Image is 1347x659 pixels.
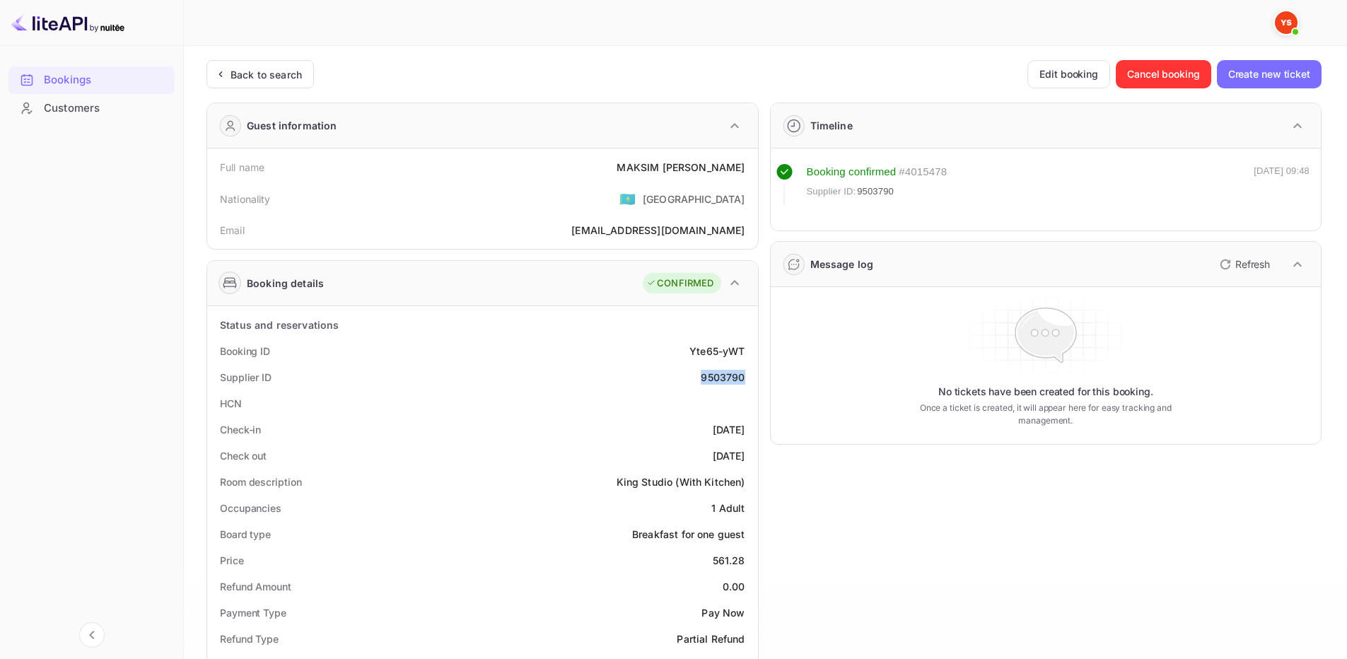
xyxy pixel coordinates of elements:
[646,276,713,291] div: CONFIRMED
[723,579,745,594] div: 0.00
[1027,60,1110,88] button: Edit booking
[220,501,281,515] div: Occupancies
[1217,60,1322,88] button: Create new ticket
[220,579,291,594] div: Refund Amount
[1275,11,1298,34] img: Yandex Support
[810,118,853,133] div: Timeline
[44,100,168,117] div: Customers
[632,527,745,542] div: Breakfast for one guest
[810,257,874,272] div: Message log
[899,164,947,180] div: # 4015478
[807,185,856,199] span: Supplier ID:
[689,344,745,358] div: Yte65-yWT
[220,160,264,175] div: Full name
[619,186,636,211] span: United States
[713,448,745,463] div: [DATE]
[8,95,175,122] div: Customers
[8,95,175,121] a: Customers
[713,422,745,437] div: [DATE]
[677,631,745,646] div: Partial Refund
[247,276,324,291] div: Booking details
[857,185,894,199] span: 9503790
[220,192,271,206] div: Nationality
[1254,164,1310,205] div: [DATE] 09:48
[8,66,175,94] div: Bookings
[643,192,745,206] div: [GEOGRAPHIC_DATA]
[571,223,745,238] div: [EMAIL_ADDRESS][DOMAIN_NAME]
[938,385,1153,399] p: No tickets have been created for this booking.
[220,527,271,542] div: Board type
[220,317,339,332] div: Status and reservations
[79,622,105,648] button: Collapse navigation
[1116,60,1211,88] button: Cancel booking
[713,553,745,568] div: 561.28
[897,402,1194,427] p: Once a ticket is created, it will appear here for easy tracking and management.
[220,344,270,358] div: Booking ID
[220,553,244,568] div: Price
[711,501,745,515] div: 1 Adult
[617,160,745,175] div: MAKSIM [PERSON_NAME]
[1235,257,1270,272] p: Refresh
[220,396,242,411] div: HCN
[220,631,279,646] div: Refund Type
[220,448,267,463] div: Check out
[220,605,286,620] div: Payment Type
[11,11,124,34] img: LiteAPI logo
[220,474,301,489] div: Room description
[617,474,745,489] div: King Studio (With Kitchen)
[807,164,897,180] div: Booking confirmed
[220,370,272,385] div: Supplier ID
[220,223,245,238] div: Email
[44,72,168,88] div: Bookings
[220,422,261,437] div: Check-in
[701,605,745,620] div: Pay Now
[701,370,745,385] div: 9503790
[1211,253,1276,276] button: Refresh
[231,67,302,82] div: Back to search
[247,118,337,133] div: Guest information
[8,66,175,93] a: Bookings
